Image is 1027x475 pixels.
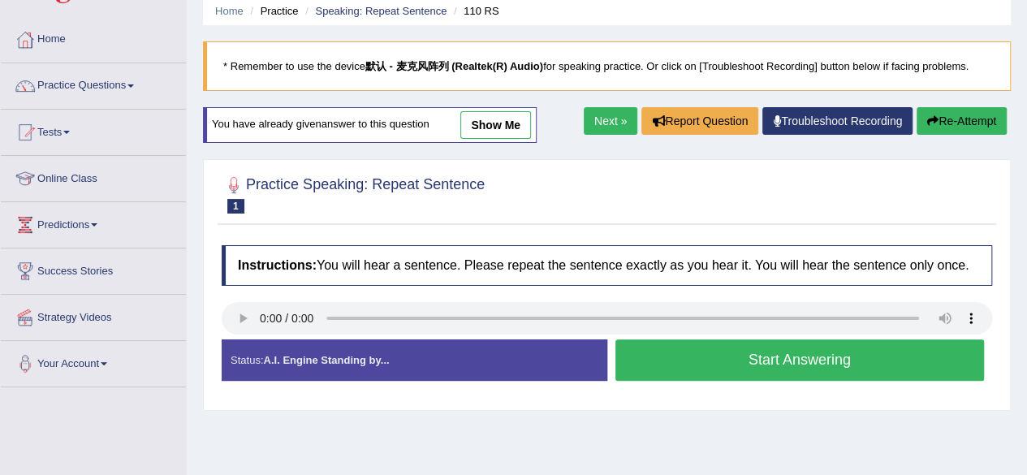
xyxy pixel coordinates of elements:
[1,341,186,382] a: Your Account
[227,199,244,214] span: 1
[584,107,637,135] a: Next »
[263,354,389,366] strong: A.I. Engine Standing by...
[1,295,186,335] a: Strategy Videos
[203,41,1011,91] blockquote: * Remember to use the device for speaking practice. Or click on [Troubleshoot Recording] button b...
[1,63,186,104] a: Practice Questions
[460,111,531,139] a: show me
[238,258,317,272] b: Instructions:
[315,5,447,17] a: Speaking: Repeat Sentence
[1,156,186,196] a: Online Class
[365,60,543,72] b: 默认 - 麦克风阵列 (Realtek(R) Audio)
[1,17,186,58] a: Home
[1,202,186,243] a: Predictions
[762,107,913,135] a: Troubleshoot Recording
[215,5,244,17] a: Home
[1,248,186,289] a: Success Stories
[222,245,992,286] h4: You will hear a sentence. Please repeat the sentence exactly as you hear it. You will hear the se...
[246,3,298,19] li: Practice
[615,339,985,381] button: Start Answering
[450,3,499,19] li: 110 RS
[1,110,186,150] a: Tests
[222,173,485,214] h2: Practice Speaking: Repeat Sentence
[203,107,537,143] div: You have already given answer to this question
[222,339,607,381] div: Status:
[641,107,758,135] button: Report Question
[917,107,1007,135] button: Re-Attempt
